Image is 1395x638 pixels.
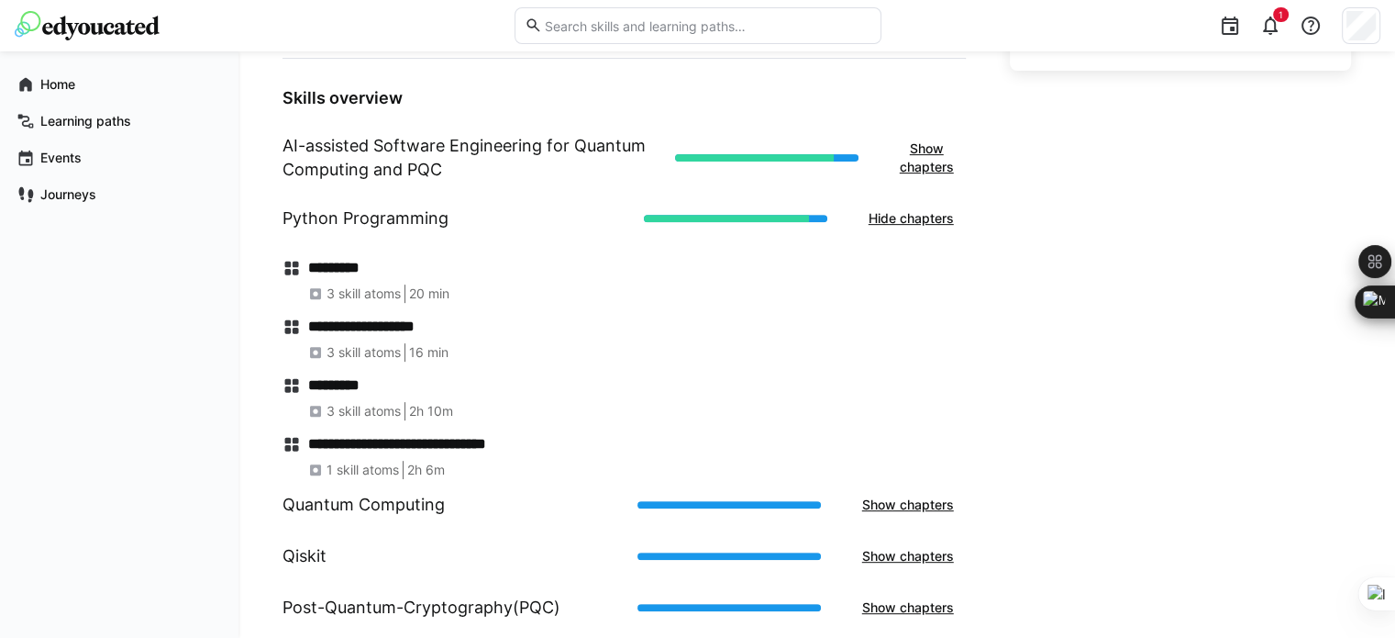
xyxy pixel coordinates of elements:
button: Show chapters [850,538,966,575]
span: Hide chapters [866,209,957,228]
span: Show chapters [859,496,957,514]
span: 3 skill atoms [327,402,401,420]
h1: AI-assisted Software Engineering for Quantum Computing and PQC [282,134,660,182]
span: 3 skill atoms [327,285,401,303]
button: Show chapters [850,589,966,626]
h3: Skills overview [282,88,966,108]
span: Show chapters [859,547,957,565]
span: 1 skill atoms [327,461,399,479]
span: Show chapters [897,140,957,176]
h1: Post-Quantum-Cryptography(PQC) [282,596,560,620]
span: 16 min [409,343,448,362]
h1: Qiskit [282,544,327,568]
button: Hide chapters [857,200,966,237]
input: Search skills and learning paths… [542,17,870,34]
button: Show chapters [888,130,966,185]
span: 1 [1279,9,1283,20]
span: 20 min [409,285,449,303]
h1: Quantum Computing [282,493,445,517]
span: Show chapters [859,599,957,617]
span: 2h 6m [407,461,445,479]
button: Show chapters [850,487,966,523]
h1: Python Programming [282,207,448,230]
span: 3 skill atoms [327,343,401,362]
span: 2h 10m [409,402,453,420]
